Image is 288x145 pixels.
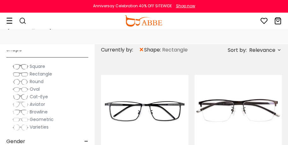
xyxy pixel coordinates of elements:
[30,86,40,92] span: Oval
[93,3,172,9] div: Anniversay Celebration 40% OFF SITEWIDE
[30,63,45,69] span: Square
[13,109,28,115] img: Browline.png
[228,46,247,54] span: Sort by:
[125,15,162,27] img: abbeglasses.com
[30,78,44,85] span: Round
[30,101,45,107] span: Aviator
[30,71,52,77] span: Rectangle
[13,86,28,93] img: Oval.png
[30,109,48,115] span: Browline
[173,3,195,9] a: Shop now
[13,117,28,123] img: Geometric.png
[30,124,49,130] span: Varieties
[13,63,28,70] img: Square.png
[13,79,28,85] img: Round.png
[30,116,54,123] span: Geometric
[101,44,139,56] div: Currently by:
[144,46,162,54] span: shape:
[249,45,275,56] span: Relevance
[13,94,28,100] img: Cat-Eye.png
[13,124,28,131] img: Varieties.png
[13,71,28,77] img: Rectangle.png
[139,44,144,56] span: ×
[30,94,48,100] span: Cat-Eye
[13,101,28,108] img: Aviator.png
[162,46,188,54] span: Rectangle
[176,3,195,9] div: Shop now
